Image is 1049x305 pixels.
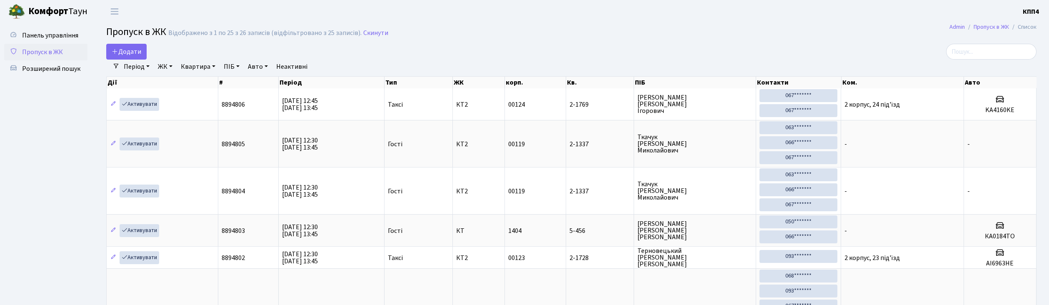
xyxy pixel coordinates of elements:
a: Активувати [120,137,159,150]
th: Дії [107,77,218,88]
a: Активувати [120,224,159,237]
a: Період [120,60,153,74]
span: 8894806 [222,100,245,109]
a: Неактивні [273,60,311,74]
span: Таксі [388,101,403,108]
span: КТ2 [456,255,501,261]
span: [DATE] 12:30 [DATE] 13:45 [282,183,318,199]
a: Додати [106,44,147,60]
span: 2-1337 [569,141,630,147]
a: Активувати [120,98,159,111]
h5: KA4160KE [967,106,1033,114]
div: Відображено з 1 по 25 з 26 записів (відфільтровано з 25 записів). [168,29,362,37]
span: Пропуск в ЖК [22,47,63,57]
span: 8894804 [222,187,245,196]
span: [PERSON_NAME] [PERSON_NAME] [PERSON_NAME] [637,220,752,240]
th: Контакти [756,77,841,88]
span: - [844,140,847,149]
b: Комфорт [28,5,68,18]
span: Гості [388,227,402,234]
button: Переключити навігацію [104,5,125,18]
span: 2 корпус, 23 під'їзд [844,253,900,262]
span: 2-1728 [569,255,630,261]
a: Admin [949,22,965,31]
span: 8894805 [222,140,245,149]
span: [DATE] 12:30 [DATE] 13:45 [282,250,318,266]
th: ЖК [453,77,505,88]
span: - [844,226,847,235]
th: Кв. [566,77,634,88]
th: Період [279,77,385,88]
span: [DATE] 12:45 [DATE] 13:45 [282,96,318,112]
th: Ком. [842,77,964,88]
span: 5-456 [569,227,630,234]
span: 00123 [508,253,525,262]
span: Гості [388,188,402,195]
a: Розширений пошук [4,60,87,77]
span: Пропуск в ЖК [106,25,166,39]
a: Пропуск в ЖК [974,22,1009,31]
span: Розширений пошук [22,64,80,73]
span: - [967,187,970,196]
span: 8894802 [222,253,245,262]
span: [PERSON_NAME] [PERSON_NAME] Ігорович [637,94,752,114]
a: Квартира [177,60,219,74]
span: 2-1769 [569,101,630,108]
th: Тип [385,77,453,88]
span: 00119 [508,187,525,196]
span: 1404 [508,226,522,235]
span: - [967,140,970,149]
h5: AI6963HE [967,260,1033,267]
span: Додати [112,47,141,56]
span: КТ2 [456,141,501,147]
input: Пошук... [946,44,1037,60]
span: Ткачук [PERSON_NAME] Миколайович [637,181,752,201]
span: 00119 [508,140,525,149]
h5: КА0184ТО [967,232,1033,240]
a: Панель управління [4,27,87,44]
a: Пропуск в ЖК [4,44,87,60]
nav: breadcrumb [937,18,1049,36]
span: КТ [456,227,501,234]
span: Панель управління [22,31,78,40]
img: logo.png [8,3,25,20]
th: ПІБ [634,77,756,88]
a: Авто [245,60,271,74]
span: Гості [388,141,402,147]
span: [DATE] 12:30 [DATE] 13:45 [282,222,318,239]
span: 8894803 [222,226,245,235]
th: корп. [505,77,566,88]
span: КТ2 [456,101,501,108]
a: Активувати [120,185,159,197]
span: [DATE] 12:30 [DATE] 13:45 [282,136,318,152]
span: 00124 [508,100,525,109]
span: - [844,187,847,196]
span: 2 корпус, 24 під'їзд [844,100,900,109]
a: Скинути [363,29,388,37]
span: Таун [28,5,87,19]
a: ЖК [155,60,176,74]
a: ПІБ [220,60,243,74]
span: КТ2 [456,188,501,195]
span: Таксі [388,255,403,261]
b: КПП4 [1023,7,1039,16]
a: КПП4 [1023,7,1039,17]
a: Активувати [120,251,159,264]
span: Ткачук [PERSON_NAME] Миколайович [637,134,752,154]
th: # [218,77,279,88]
span: Терновецький [PERSON_NAME] [PERSON_NAME] [637,247,752,267]
span: 2-1337 [569,188,630,195]
li: Список [1009,22,1037,32]
th: Авто [964,77,1037,88]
